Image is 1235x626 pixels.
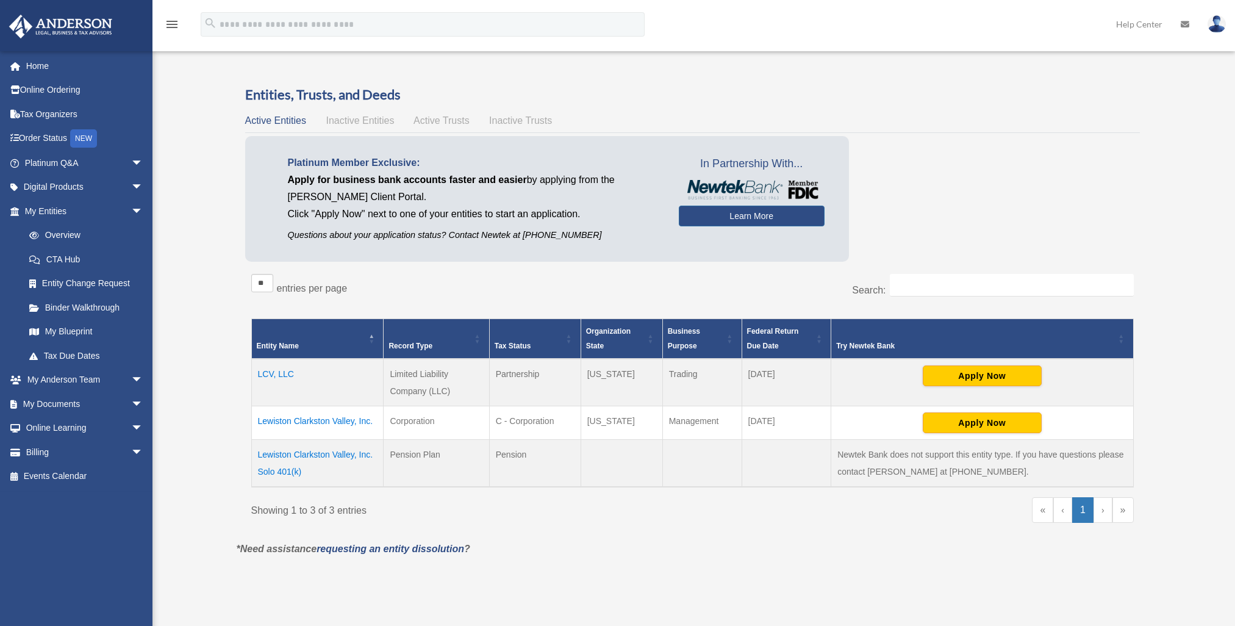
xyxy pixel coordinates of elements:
[662,359,742,406] td: Trading
[9,102,162,126] a: Tax Organizers
[1112,497,1134,523] a: Last
[685,180,818,200] img: NewtekBankLogoSM.png
[288,174,527,185] span: Apply for business bank accounts faster and easier
[17,344,156,368] a: Tax Due Dates
[204,16,217,30] i: search
[489,440,581,487] td: Pension
[131,392,156,417] span: arrow_drop_down
[586,327,631,350] span: Organization State
[489,319,581,359] th: Tax Status: Activate to sort
[831,440,1133,487] td: Newtek Bank does not support this entity type. If you have questions please contact [PERSON_NAME]...
[489,406,581,440] td: C - Corporation
[9,78,162,103] a: Online Ordering
[251,497,684,519] div: Showing 1 to 3 of 3 entries
[257,342,299,350] span: Entity Name
[131,440,156,465] span: arrow_drop_down
[165,17,179,32] i: menu
[831,319,1133,359] th: Try Newtek Bank : Activate to sort
[9,392,162,416] a: My Documentsarrow_drop_down
[251,440,384,487] td: Lewiston Clarkston Valley, Inc. Solo 401(k)
[70,129,97,148] div: NEW
[662,406,742,440] td: Management
[326,115,394,126] span: Inactive Entities
[288,171,660,206] p: by applying from the [PERSON_NAME] Client Portal.
[662,319,742,359] th: Business Purpose: Activate to sort
[9,464,162,489] a: Events Calendar
[9,199,156,223] a: My Entitiesarrow_drop_down
[288,154,660,171] p: Platinum Member Exclusive:
[9,416,162,441] a: Online Learningarrow_drop_down
[495,342,531,350] span: Tax Status
[9,440,162,464] a: Billingarrow_drop_down
[923,412,1042,433] button: Apply Now
[277,283,348,293] label: entries per page
[384,440,489,487] td: Pension Plan
[852,285,886,295] label: Search:
[742,319,831,359] th: Federal Return Due Date: Activate to sort
[17,223,149,248] a: Overview
[9,151,162,175] a: Platinum Q&Aarrow_drop_down
[679,154,825,174] span: In Partnership With...
[489,115,552,126] span: Inactive Trusts
[742,406,831,440] td: [DATE]
[317,544,464,554] a: requesting an entity dissolution
[9,126,162,151] a: Order StatusNEW
[131,416,156,441] span: arrow_drop_down
[747,327,799,350] span: Federal Return Due Date
[1053,497,1072,523] a: Previous
[836,339,1114,353] div: Try Newtek Bank
[237,544,470,554] em: *Need assistance ?
[17,272,156,296] a: Entity Change Request
[288,228,660,243] p: Questions about your application status? Contact Newtek at [PHONE_NUMBER]
[581,406,662,440] td: [US_STATE]
[288,206,660,223] p: Click "Apply Now" next to one of your entities to start an application.
[165,21,179,32] a: menu
[17,320,156,344] a: My Blueprint
[17,247,156,272] a: CTA Hub
[1094,497,1112,523] a: Next
[131,151,156,176] span: arrow_drop_down
[17,295,156,320] a: Binder Walkthrough
[384,359,489,406] td: Limited Liability Company (LLC)
[384,406,489,440] td: Corporation
[923,365,1042,386] button: Apply Now
[131,199,156,224] span: arrow_drop_down
[581,359,662,406] td: [US_STATE]
[413,115,470,126] span: Active Trusts
[9,175,162,200] a: Digital Productsarrow_drop_down
[1072,497,1094,523] a: 1
[5,15,116,38] img: Anderson Advisors Platinum Portal
[581,319,662,359] th: Organization State: Activate to sort
[9,54,162,78] a: Home
[388,342,432,350] span: Record Type
[668,327,700,350] span: Business Purpose
[245,85,1140,104] h3: Entities, Trusts, and Deeds
[251,319,384,359] th: Entity Name: Activate to invert sorting
[679,206,825,226] a: Learn More
[131,368,156,393] span: arrow_drop_down
[489,359,581,406] td: Partnership
[742,359,831,406] td: [DATE]
[384,319,489,359] th: Record Type: Activate to sort
[1032,497,1053,523] a: First
[251,359,384,406] td: LCV, LLC
[245,115,306,126] span: Active Entities
[1208,15,1226,33] img: User Pic
[251,406,384,440] td: Lewiston Clarkston Valley, Inc.
[131,175,156,200] span: arrow_drop_down
[9,368,162,392] a: My Anderson Teamarrow_drop_down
